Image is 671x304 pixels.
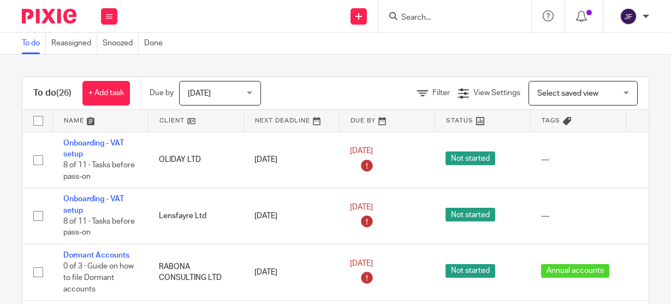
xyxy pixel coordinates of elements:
[33,87,72,99] h1: To do
[148,244,244,301] td: RABONA CONSULTING LTD
[350,260,373,267] span: [DATE]
[541,154,615,165] div: ---
[56,89,72,97] span: (26)
[350,203,373,211] span: [DATE]
[400,13,498,23] input: Search
[150,87,174,98] p: Due by
[82,81,130,106] a: + Add task
[473,89,520,97] span: View Settings
[541,264,609,278] span: Annual accounts
[188,90,211,97] span: [DATE]
[63,263,134,293] span: 0 of 3 · Guide on how to file Dormant accounts
[103,33,139,54] a: Snoozed
[446,208,495,221] span: Not started
[432,89,450,97] span: Filter
[148,188,244,244] td: Lensfayre Ltd
[148,132,244,188] td: OLIDAY LTD
[63,252,129,259] a: Dormant Accounts
[446,264,495,278] span: Not started
[620,8,637,25] img: svg%3E
[22,33,46,54] a: To do
[537,90,598,97] span: Select saved view
[63,218,135,237] span: 8 of 11 · Tasks before pass-on
[244,132,339,188] td: [DATE]
[541,211,615,221] div: ---
[244,244,339,301] td: [DATE]
[350,147,373,155] span: [DATE]
[144,33,168,54] a: Done
[244,188,339,244] td: [DATE]
[63,161,135,180] span: 8 of 11 · Tasks before pass-on
[22,9,76,24] img: Pixie
[63,139,124,158] a: Onboarding - VAT setup
[51,33,97,54] a: Reassigned
[542,118,560,124] span: Tags
[446,151,495,165] span: Not started
[63,195,124,214] a: Onboarding - VAT setup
